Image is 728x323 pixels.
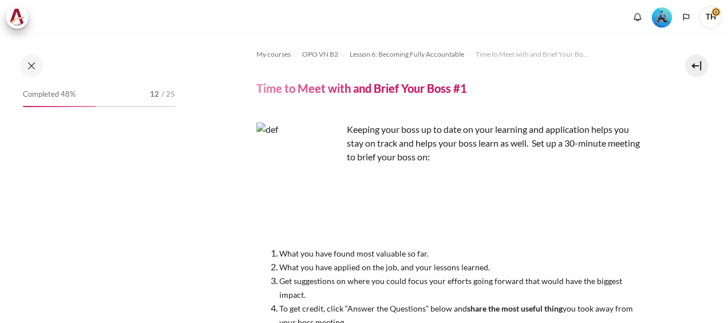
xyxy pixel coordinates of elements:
[678,9,695,26] button: Languages
[476,48,590,61] a: Time to Meet with and Brief Your Boss #1
[9,9,25,26] img: Architeck
[256,48,291,61] a: My courses
[350,49,464,60] span: Lesson 6: Becoming Fully Accountable
[652,6,672,27] div: Level #3
[256,45,647,64] nav: Navigation bar
[647,6,676,27] a: Level #3
[89,6,163,29] a: Reports & Analytics
[302,49,338,60] span: OPO VN B2
[256,81,467,96] h4: Time to Meet with and Brief Your Boss #1
[23,89,76,100] span: Completed 48%
[256,123,342,208] img: def
[279,276,622,300] span: Get suggestions on where you could focus your efforts going forward that would have the biggest i...
[256,49,291,60] span: My courses
[699,6,722,29] span: TH
[40,6,86,29] a: My courses
[629,9,646,26] div: Show notification window with no new notifications
[23,106,96,107] div: 48%
[699,6,722,29] a: User menu
[150,89,159,100] span: 12
[476,49,590,60] span: Time to Meet with and Brief Your Boss #1
[350,48,464,61] a: Lesson 6: Becoming Fully Accountable
[6,6,34,29] a: Architeck Architeck
[161,89,175,100] span: / 25
[652,7,672,27] img: Level #3
[279,262,490,272] span: What you have applied on the job, and your lessons learned.
[302,48,338,61] a: OPO VN B2
[279,249,429,258] span: What you have found most valuable so far.
[467,304,563,313] strong: share the most useful thing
